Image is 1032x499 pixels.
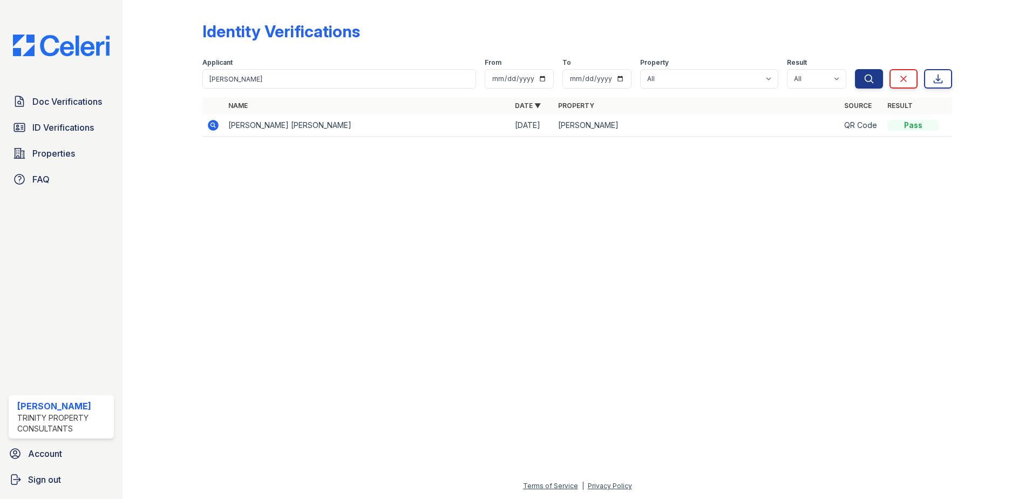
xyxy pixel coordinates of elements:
a: Sign out [4,469,118,490]
label: From [485,58,501,67]
a: Privacy Policy [588,482,632,490]
label: Applicant [202,58,233,67]
span: ID Verifications [32,121,94,134]
a: Terms of Service [523,482,578,490]
div: Pass [887,120,939,131]
div: [PERSON_NAME] [17,400,110,413]
a: Date ▼ [515,102,541,110]
a: Result [887,102,913,110]
a: FAQ [9,168,114,190]
a: Account [4,443,118,464]
label: Result [787,58,807,67]
a: Doc Verifications [9,91,114,112]
td: [PERSON_NAME] [PERSON_NAME] [224,114,511,137]
td: [PERSON_NAME] [554,114,840,137]
a: Name [228,102,248,110]
span: Properties [32,147,75,160]
span: FAQ [32,173,50,186]
label: Property [640,58,669,67]
td: [DATE] [511,114,554,137]
span: Sign out [28,473,61,486]
img: CE_Logo_Blue-a8612792a0a2168367f1c8372b55b34899dd931a85d93a1a3d3e32e68fde9ad4.png [4,35,118,56]
span: Account [28,447,62,460]
span: Doc Verifications [32,95,102,108]
a: Source [844,102,872,110]
a: Property [558,102,594,110]
a: ID Verifications [9,117,114,138]
div: Trinity Property Consultants [17,413,110,434]
td: QR Code [840,114,883,137]
a: Properties [9,143,114,164]
div: Identity Verifications [202,22,360,41]
input: Search by name or phone number [202,69,476,89]
label: To [562,58,571,67]
div: | [582,482,584,490]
